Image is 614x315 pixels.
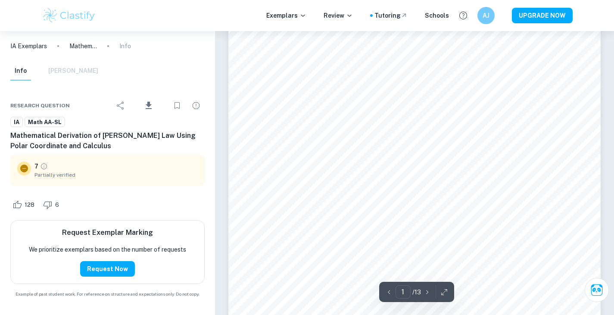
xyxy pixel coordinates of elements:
span: Research question [10,102,70,109]
h6: Request Exemplar Marking [62,228,153,238]
p: Mathematical Derivation of [PERSON_NAME] Law Using Polar Coordinate and Calculus [69,41,97,51]
button: Info [10,62,31,81]
a: IA Exemplars [10,41,47,51]
span: 6 [50,201,64,209]
p: Exemplars [266,11,306,20]
button: UPGRADE NOW [512,8,573,23]
div: Bookmark [168,97,186,114]
button: Request Now [80,261,135,277]
a: Tutoring [374,11,408,20]
p: / 13 [412,287,421,297]
span: 128 [20,201,39,209]
a: Schools [425,11,449,20]
a: IA [10,117,23,128]
button: AJ [477,7,495,24]
h6: AJ [481,11,491,20]
a: Math AA-SL [25,117,65,128]
div: Download [131,94,167,117]
span: Math AA-SL [25,118,65,127]
img: Clastify logo [42,7,97,24]
button: Help and Feedback [456,8,471,23]
div: Like [10,198,39,212]
span: Example of past student work. For reference on structure and expectations only. Do not copy. [10,291,205,297]
div: Share [112,97,129,114]
a: Grade partially verified [40,162,48,170]
span: IA [11,118,22,127]
button: Ask Clai [585,278,609,302]
div: Dislike [41,198,64,212]
div: Report issue [187,97,205,114]
h6: Mathematical Derivation of [PERSON_NAME] Law Using Polar Coordinate and Calculus [10,131,205,151]
p: We prioritize exemplars based on the number of requests [29,245,186,254]
p: Info [119,41,131,51]
p: Review [324,11,353,20]
p: 7 [34,162,38,171]
span: Partially verified [34,171,198,179]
